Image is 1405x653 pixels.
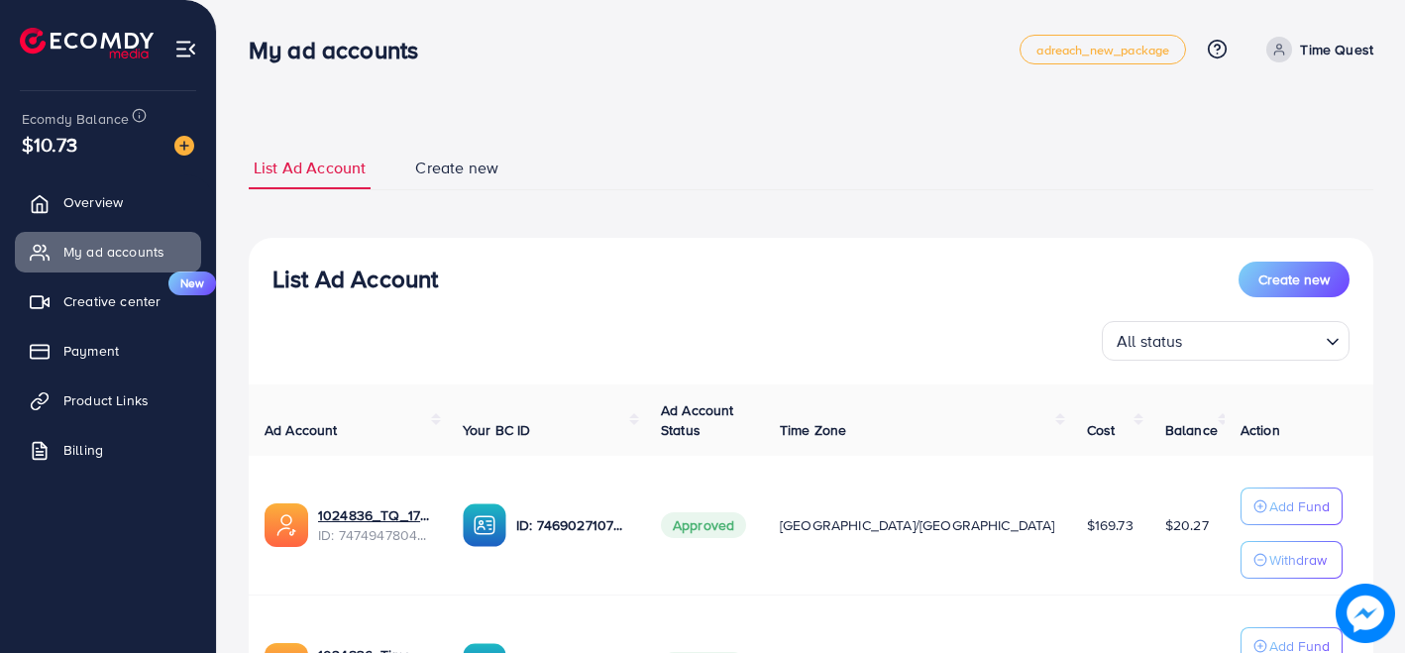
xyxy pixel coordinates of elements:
[516,513,629,537] p: ID: 7469027107415490576
[780,420,846,440] span: Time Zone
[1300,38,1373,61] p: Time Quest
[63,390,149,410] span: Product Links
[318,505,431,546] div: <span class='underline'>1024836_TQ_1740396927755</span></br>7474947804864823297
[265,420,338,440] span: Ad Account
[415,157,498,179] span: Create new
[1269,548,1327,572] p: Withdraw
[1189,323,1318,356] input: Search for option
[22,109,129,129] span: Ecomdy Balance
[1241,420,1280,440] span: Action
[1241,541,1343,579] button: Withdraw
[1113,327,1187,356] span: All status
[318,505,431,525] a: 1024836_TQ_1740396927755
[15,430,201,470] a: Billing
[272,265,438,293] h3: List Ad Account
[1102,321,1350,361] div: Search for option
[318,525,431,545] span: ID: 7474947804864823297
[1239,262,1350,297] button: Create new
[1258,270,1330,289] span: Create new
[1020,35,1186,64] a: adreach_new_package
[174,136,194,156] img: image
[1087,420,1116,440] span: Cost
[1241,488,1343,525] button: Add Fund
[780,515,1055,535] span: [GEOGRAPHIC_DATA]/[GEOGRAPHIC_DATA]
[22,130,77,159] span: $10.73
[265,503,308,547] img: ic-ads-acc.e4c84228.svg
[63,242,164,262] span: My ad accounts
[174,38,197,60] img: menu
[1269,494,1330,518] p: Add Fund
[168,272,216,295] span: New
[15,381,201,420] a: Product Links
[1087,515,1134,535] span: $169.73
[463,420,531,440] span: Your BC ID
[1336,584,1395,643] img: image
[15,232,201,272] a: My ad accounts
[15,281,201,321] a: Creative centerNew
[254,157,366,179] span: List Ad Account
[249,36,434,64] h3: My ad accounts
[1036,44,1169,56] span: adreach_new_package
[15,331,201,371] a: Payment
[63,440,103,460] span: Billing
[661,512,746,538] span: Approved
[63,291,161,311] span: Creative center
[15,182,201,222] a: Overview
[1165,420,1218,440] span: Balance
[63,341,119,361] span: Payment
[463,503,506,547] img: ic-ba-acc.ded83a64.svg
[1258,37,1373,62] a: Time Quest
[63,192,123,212] span: Overview
[661,400,734,440] span: Ad Account Status
[20,28,154,58] img: logo
[1165,515,1209,535] span: $20.27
